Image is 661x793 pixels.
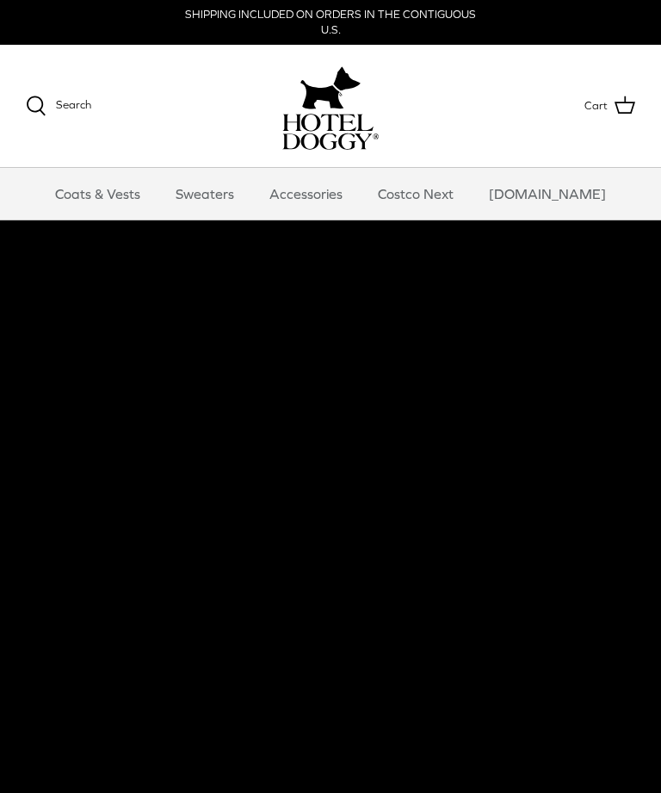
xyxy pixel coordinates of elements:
a: Search [26,96,91,116]
span: Search [56,98,91,111]
span: Cart [584,97,608,115]
a: Sweaters [160,168,250,220]
a: Coats & Vests [40,168,156,220]
a: Costco Next [362,168,469,220]
a: Cart [584,95,635,117]
a: Accessories [254,168,358,220]
img: hoteldoggy.com [300,62,361,114]
a: [DOMAIN_NAME] [473,168,621,220]
a: hoteldoggy.com hoteldoggycom [282,62,379,150]
img: hoteldoggycom [282,114,379,150]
